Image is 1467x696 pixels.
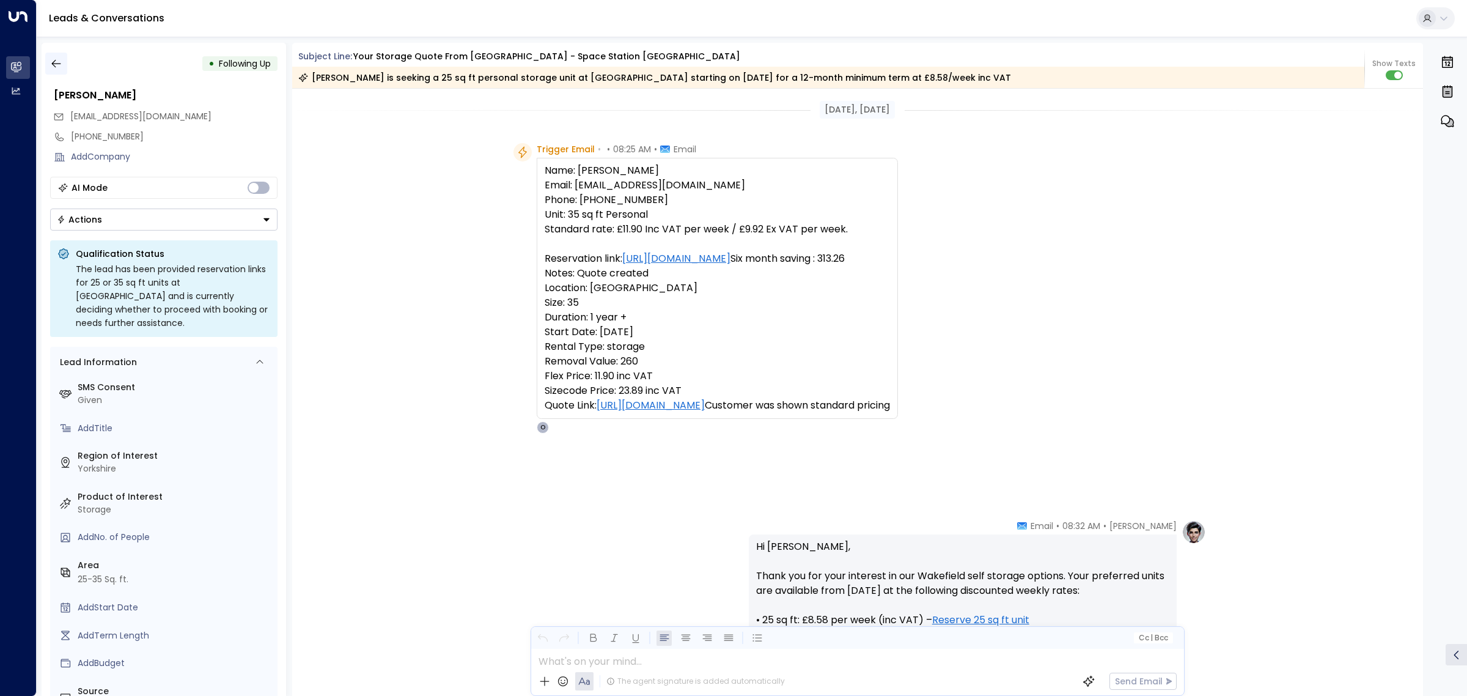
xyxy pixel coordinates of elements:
span: Email [674,143,696,155]
label: Product of Interest [78,491,273,503]
a: Reserve 25 sq ft unit [932,613,1029,628]
span: sarahphenix@aol.com [70,110,211,123]
span: Show Texts [1372,58,1416,69]
div: AddTerm Length [78,629,273,642]
div: O [537,421,549,434]
pre: Name: [PERSON_NAME] Email: [EMAIL_ADDRESS][DOMAIN_NAME] Phone: [PHONE_NUMBER] Unit: 35 sq ft Pers... [545,163,890,413]
div: [PERSON_NAME] [54,88,278,103]
label: Area [78,559,273,572]
p: Qualification Status [76,248,270,260]
div: • [208,53,215,75]
label: SMS Consent [78,381,273,394]
div: The agent signature is added automatically [606,676,785,687]
span: • [607,143,610,155]
div: AddNo. of People [78,531,273,544]
span: Cc Bcc [1138,634,1167,642]
div: 25-35 Sq. ft. [78,573,128,586]
img: profile-logo.png [1182,520,1206,544]
div: [PERSON_NAME] is seeking a 25 sq ft personal storage unit at [GEOGRAPHIC_DATA] starting on [DATE]... [298,72,1011,84]
button: Redo [556,631,572,646]
span: 08:32 AM [1062,520,1100,532]
label: Region of Interest [78,450,273,462]
div: Given [78,394,273,407]
div: Actions [57,214,102,225]
span: • [1103,520,1106,532]
button: Undo [535,631,550,646]
span: • [1056,520,1059,532]
div: AddBudget [78,657,273,670]
span: 08:25 AM [613,143,651,155]
div: AddTitle [78,422,273,435]
div: AddStart Date [78,601,273,614]
div: Storage [78,503,273,516]
span: Trigger Email [537,143,595,155]
div: AddCompany [71,150,278,163]
div: Your storage quote from [GEOGRAPHIC_DATA] - Space Station [GEOGRAPHIC_DATA] [353,50,740,63]
div: The lead has been provided reservation links for 25 or 35 sq ft units at [GEOGRAPHIC_DATA] and is... [76,262,270,330]
a: Leads & Conversations [49,11,164,25]
span: Subject Line: [298,50,352,62]
span: Email [1031,520,1053,532]
span: • [654,143,657,155]
span: | [1150,634,1153,642]
span: Following Up [219,57,271,70]
button: Cc|Bcc [1133,632,1172,644]
div: Button group with a nested menu [50,209,278,231]
a: [URL][DOMAIN_NAME] [622,251,730,266]
div: [DATE], [DATE] [820,101,895,119]
div: [PHONE_NUMBER] [71,130,278,143]
span: [PERSON_NAME] [1109,520,1177,532]
a: [URL][DOMAIN_NAME] [597,398,705,413]
div: Lead Information [56,356,137,369]
span: [EMAIL_ADDRESS][DOMAIN_NAME] [70,110,211,122]
span: • [598,143,601,155]
div: AI Mode [72,182,108,194]
button: Actions [50,209,278,231]
div: Yorkshire [78,462,273,475]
